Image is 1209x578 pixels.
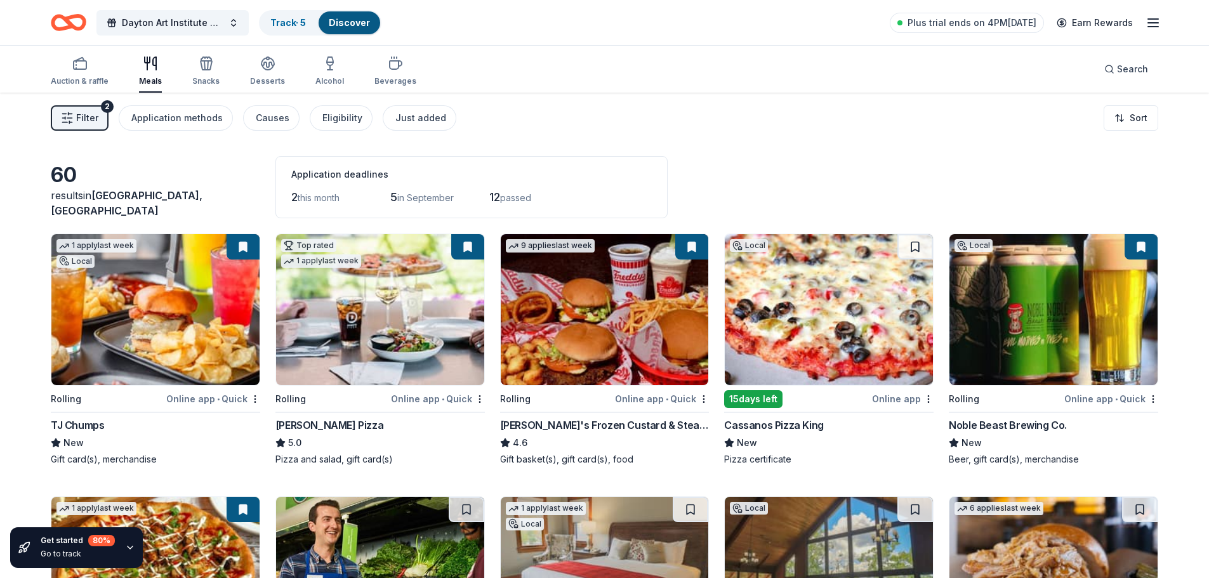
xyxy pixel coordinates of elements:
[506,518,544,530] div: Local
[275,233,485,466] a: Image for Dewey's PizzaTop rated1 applylast weekRollingOnline app•Quick[PERSON_NAME] Pizza5.0Pizz...
[51,76,109,86] div: Auction & raffle
[390,190,397,204] span: 5
[908,15,1036,30] span: Plus trial ends on 4PM[DATE]
[949,234,1158,385] img: Image for Noble Beast Brewing Co.
[724,417,823,433] div: Cassanos Pizza King
[51,51,109,93] button: Auction & raffle
[500,192,531,203] span: passed
[63,435,84,450] span: New
[56,239,136,253] div: 1 apply last week
[397,192,454,203] span: in September
[329,17,370,28] a: Discover
[270,17,306,28] a: Track· 5
[275,453,485,466] div: Pizza and salad, gift card(s)
[737,435,757,450] span: New
[122,15,223,30] span: Dayton Art Institute Oktoberfest
[949,417,1067,433] div: Noble Beast Brewing Co.
[275,391,306,407] div: Rolling
[298,192,340,203] span: this month
[51,391,81,407] div: Rolling
[275,417,383,433] div: [PERSON_NAME] Pizza
[131,110,223,126] div: Application methods
[243,105,300,131] button: Causes
[1049,11,1140,34] a: Earn Rewards
[41,549,115,559] div: Go to track
[730,239,768,252] div: Local
[51,189,202,217] span: in
[500,391,531,407] div: Rolling
[391,391,485,407] div: Online app Quick
[872,391,934,407] div: Online app
[1117,62,1148,77] span: Search
[56,255,95,268] div: Local
[192,76,220,86] div: Snacks
[513,435,527,450] span: 4.6
[51,105,109,131] button: Filter2
[501,234,709,385] img: Image for Freddy's Frozen Custard & Steakburgers
[41,535,115,546] div: Get started
[51,162,260,188] div: 60
[383,105,456,131] button: Just added
[506,502,586,515] div: 1 apply last week
[730,502,768,515] div: Local
[101,100,114,113] div: 2
[51,234,260,385] img: Image for TJ Chumps
[322,110,362,126] div: Eligibility
[442,394,444,404] span: •
[119,105,233,131] button: Application methods
[310,105,373,131] button: Eligibility
[51,233,260,466] a: Image for TJ Chumps1 applylast weekLocalRollingOnline app•QuickTJ ChumpsNewGift card(s), merchandise
[724,233,934,466] a: Image for Cassanos Pizza KingLocal15days leftOnline appCassanos Pizza KingNewPizza certificate
[949,391,979,407] div: Rolling
[139,51,162,93] button: Meals
[890,13,1044,33] a: Plus trial ends on 4PM[DATE]
[1130,110,1147,126] span: Sort
[288,435,301,450] span: 5.0
[51,188,260,218] div: results
[315,51,344,93] button: Alcohol
[500,417,710,433] div: [PERSON_NAME]'s Frozen Custard & Steakburgers
[1104,105,1158,131] button: Sort
[961,435,982,450] span: New
[281,254,361,268] div: 1 apply last week
[291,167,652,182] div: Application deadlines
[276,234,484,385] img: Image for Dewey's Pizza
[395,110,446,126] div: Just added
[724,390,783,408] div: 15 days left
[250,76,285,86] div: Desserts
[955,239,993,252] div: Local
[955,502,1043,515] div: 6 applies last week
[192,51,220,93] button: Snacks
[88,535,115,546] div: 80 %
[250,51,285,93] button: Desserts
[949,233,1158,466] a: Image for Noble Beast Brewing Co.LocalRollingOnline app•QuickNoble Beast Brewing Co.NewBeer, gift...
[374,76,416,86] div: Beverages
[259,10,381,36] button: Track· 5Discover
[500,453,710,466] div: Gift basket(s), gift card(s), food
[315,76,344,86] div: Alcohol
[1064,391,1158,407] div: Online app Quick
[724,453,934,466] div: Pizza certificate
[217,394,220,404] span: •
[666,394,668,404] span: •
[51,453,260,466] div: Gift card(s), merchandise
[51,417,104,433] div: TJ Chumps
[166,391,260,407] div: Online app Quick
[56,502,136,515] div: 1 apply last week
[139,76,162,86] div: Meals
[725,234,933,385] img: Image for Cassanos Pizza King
[374,51,416,93] button: Beverages
[256,110,289,126] div: Causes
[51,189,202,217] span: [GEOGRAPHIC_DATA], [GEOGRAPHIC_DATA]
[500,233,710,466] a: Image for Freddy's Frozen Custard & Steakburgers9 applieslast weekRollingOnline app•Quick[PERSON_...
[1094,56,1158,82] button: Search
[489,190,500,204] span: 12
[615,391,709,407] div: Online app Quick
[1115,394,1118,404] span: •
[96,10,249,36] button: Dayton Art Institute Oktoberfest
[76,110,98,126] span: Filter
[291,190,298,204] span: 2
[281,239,336,252] div: Top rated
[506,239,595,253] div: 9 applies last week
[949,453,1158,466] div: Beer, gift card(s), merchandise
